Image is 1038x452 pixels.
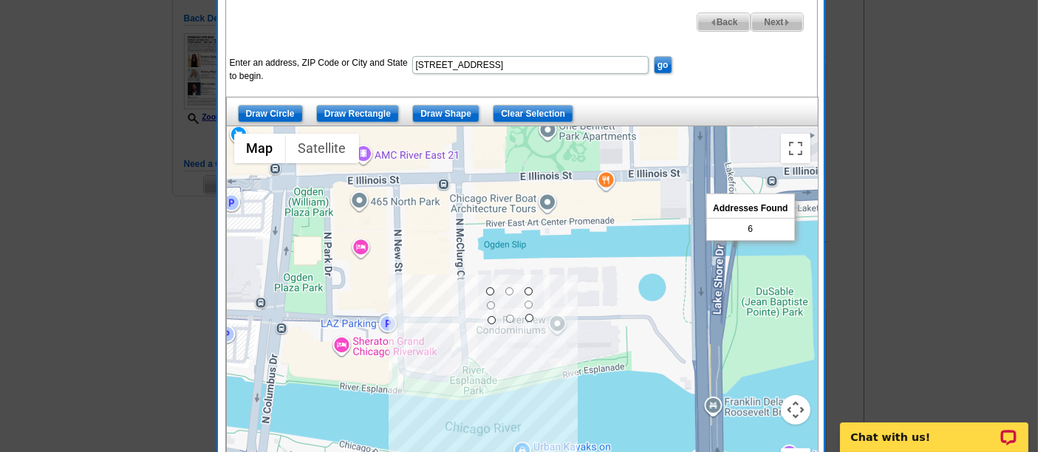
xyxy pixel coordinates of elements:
[781,134,810,163] button: Toggle fullscreen view
[412,105,479,123] input: Draw Shape
[751,13,802,31] span: Next
[784,19,791,26] img: button-next-arrow-gray.png
[316,105,399,123] input: Draw Rectangle
[830,405,1038,452] iframe: LiveChat chat widget
[697,13,751,32] a: Back
[230,56,411,83] label: Enter an address, ZIP Code or City and State to begin.
[238,105,303,123] input: Draw Circle
[707,199,793,219] span: Addresses Found
[286,134,359,163] button: Show satellite imagery
[654,56,672,74] input: go
[234,134,286,163] button: Show street map
[697,13,751,31] span: Back
[493,105,573,123] input: Clear Selection
[710,19,717,26] img: button-prev-arrow-gray.png
[781,395,810,425] button: Map camera controls
[748,222,753,236] span: 6
[751,13,803,32] a: Next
